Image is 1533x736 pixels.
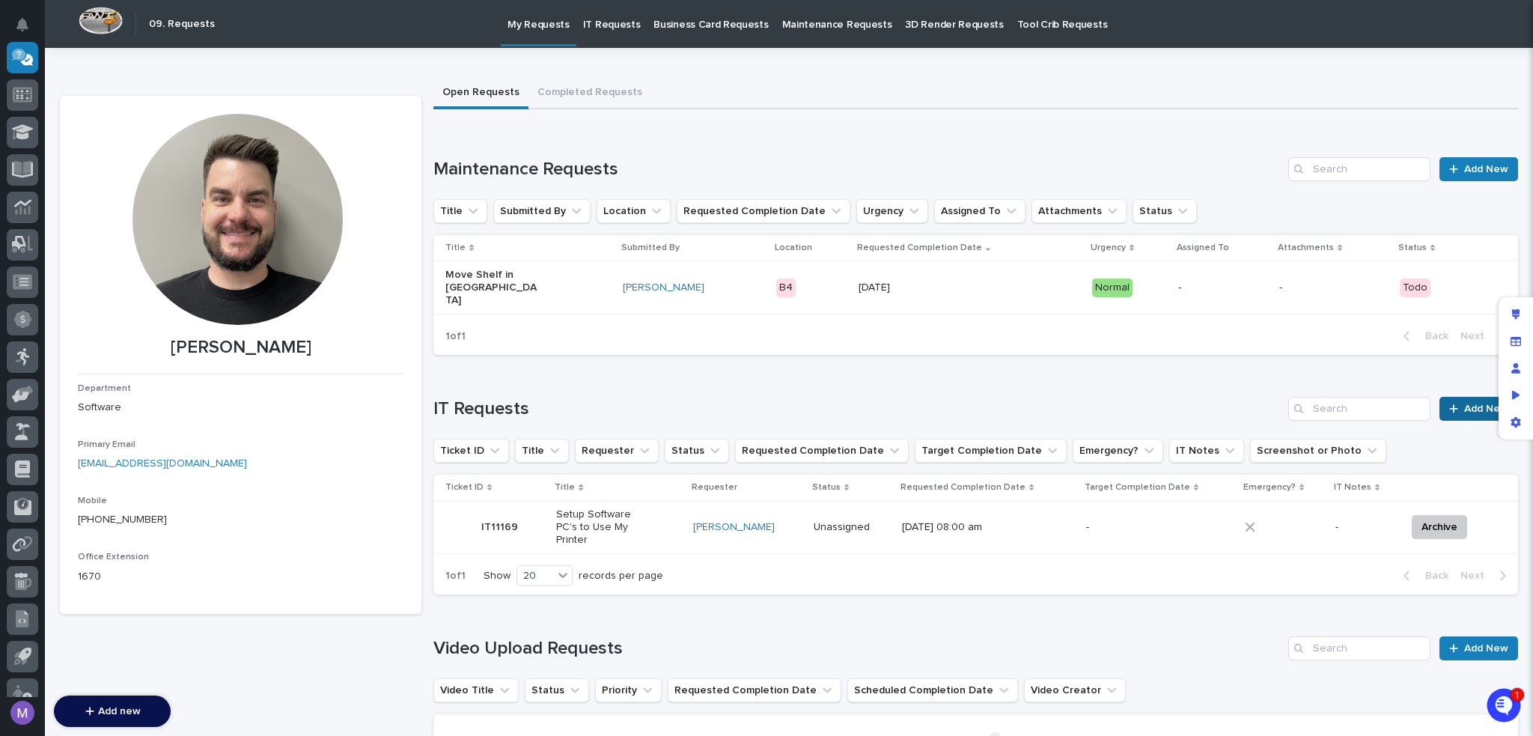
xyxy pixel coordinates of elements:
button: users-avatar [7,697,38,729]
p: [DATE] [859,282,952,294]
iframe: Open customer support [1485,687,1526,727]
p: Status [1398,240,1427,256]
tr: IT11169IT11169 Setup Software PC's to Use My Printer[PERSON_NAME] Unassigned[DATE] 08:00 am--Archive [433,501,1518,554]
img: Brittany [15,241,39,265]
h1: Video Upload Requests [433,638,1282,660]
div: Preview as [1502,382,1529,409]
button: Open Requests [433,78,528,109]
button: Back [1392,569,1454,583]
p: Emergency? [1243,479,1296,496]
p: - [1279,282,1373,294]
p: Target Completion Date [1085,479,1190,496]
button: IT Notes [1169,439,1244,463]
a: [PERSON_NAME] [693,521,775,534]
span: Next [1460,329,1493,343]
p: [PERSON_NAME] [78,337,403,359]
span: Department [78,384,131,393]
p: IT Notes [1334,479,1371,496]
p: Status [812,479,841,496]
a: Add New [1439,636,1518,660]
p: Submitted By [621,240,680,256]
a: Powered byPylon [106,394,181,406]
button: Submitted By [493,199,591,223]
button: Screenshot or Photo [1250,439,1386,463]
button: Title [515,439,569,463]
p: Show [484,570,511,583]
p: [DATE] 08:00 am [902,521,996,534]
span: • [124,296,129,308]
p: Title [445,240,466,256]
span: [DATE] [132,255,163,267]
div: We're offline, we will be back soon! [51,181,210,193]
div: Manage fields and data [1502,328,1529,355]
p: Welcome 👋 [15,59,272,83]
p: Requester [692,479,737,496]
div: Todo [1400,279,1430,297]
div: Past conversations [15,218,96,230]
img: 1736555164131-43832dd5-751b-4058-ba23-39d91318e5a0 [15,166,42,193]
p: Attachments [1278,240,1334,256]
p: Location [775,240,812,256]
input: Clear [39,120,247,136]
span: Primary Email [78,440,135,449]
a: [PERSON_NAME] [623,282,704,294]
button: Status [1133,199,1197,223]
p: - [1086,521,1180,534]
p: Setup Software PC's to Use My Printer [556,508,650,546]
div: B4 [776,279,796,297]
p: - [1178,282,1267,294]
p: Move Shelf in [GEOGRAPHIC_DATA] [445,269,539,306]
input: Search [1288,157,1430,181]
span: Mobile [78,496,107,505]
button: Assigned To [934,199,1025,223]
button: Status [525,678,589,702]
button: Notifications [7,9,38,40]
button: Requested Completion Date [735,439,909,463]
div: App settings [1502,409,1529,436]
p: IT11169 [481,518,521,534]
button: Priority [595,678,662,702]
span: Back [1416,569,1448,583]
span: Add New [1464,404,1508,414]
img: Stacker [15,14,45,44]
span: Back [1416,329,1448,343]
button: Emergency? [1073,439,1163,463]
div: Start new chat [51,166,246,181]
div: Notifications [19,18,38,42]
a: [PHONE_NUMBER] [78,514,167,525]
span: Office Extension [78,553,149,562]
span: Add New [1464,643,1508,654]
span: [PERSON_NAME] [46,296,121,308]
button: See all [232,215,272,233]
button: Next [1454,569,1518,583]
button: Back [1392,329,1454,343]
input: Search [1288,397,1430,421]
button: Attachments [1031,199,1127,223]
button: Start new chat [255,171,272,189]
img: Workspace Logo [79,7,123,34]
button: Video Creator [1024,678,1126,702]
button: Completed Requests [528,78,651,109]
a: 📖Help Docs [9,352,88,379]
div: Normal [1092,279,1133,297]
div: 📖 [15,359,27,371]
button: Ticket ID [433,439,509,463]
button: Scheduled Completion Date [847,678,1018,702]
span: • [124,255,129,267]
button: Next [1454,329,1518,343]
h2: 09. Requests [149,18,215,31]
button: Video Title [433,678,519,702]
span: Help Docs [30,358,82,373]
p: Assigned To [1177,240,1229,256]
a: [EMAIL_ADDRESS][DOMAIN_NAME] [78,458,247,469]
h1: Maintenance Requests [433,159,1282,180]
p: 1 of 1 [433,558,478,594]
p: Software [78,400,403,416]
span: [DATE] [132,296,163,308]
button: Location [597,199,671,223]
p: Title [555,479,575,496]
button: Requester [575,439,659,463]
span: Next [1460,569,1493,583]
span: Pylon [149,395,181,406]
